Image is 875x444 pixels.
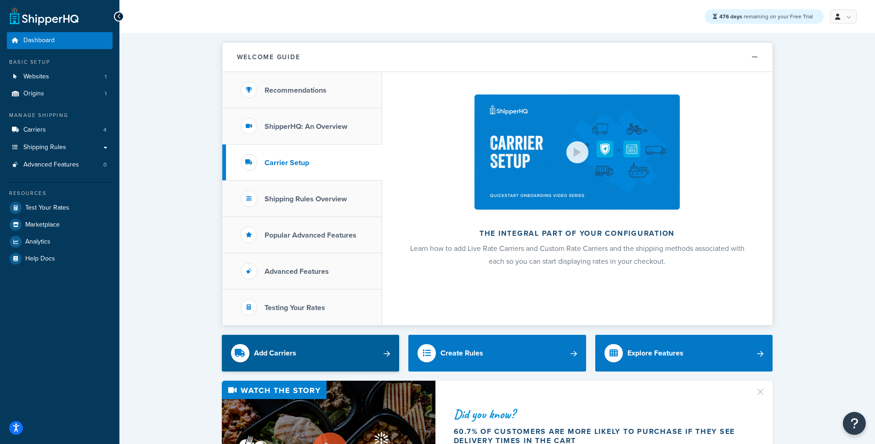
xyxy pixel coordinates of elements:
[105,90,107,98] span: 1
[7,233,113,250] a: Analytics
[105,73,107,81] span: 1
[7,122,113,139] li: Carriers
[7,189,113,197] div: Resources
[25,255,55,263] span: Help Docs
[265,159,309,167] h3: Carrier Setup
[7,68,113,85] li: Websites
[7,68,113,85] a: Websites1
[7,139,113,156] a: Shipping Rules
[7,85,113,102] a: Origins1
[25,204,69,212] span: Test Your Rates
[7,156,113,173] a: Advanced Features0
[265,304,325,312] h3: Testing Your Rates
[406,229,748,238] h2: The integral part of your configuration
[7,122,113,139] a: Carriers4
[254,347,296,360] div: Add Carriers
[25,221,60,229] span: Marketplace
[265,195,347,203] h3: Shipping Rules Overview
[627,347,683,360] div: Explore Features
[23,37,55,44] span: Dashboard
[265,267,329,276] h3: Advanced Features
[222,43,773,72] button: Welcome Guide
[7,111,113,119] div: Manage Shipping
[103,161,107,169] span: 0
[7,32,113,49] a: Dashboard
[719,12,813,21] span: remaining on your Free Trial
[7,216,113,233] a: Marketplace
[23,90,44,98] span: Origins
[23,73,49,81] span: Websites
[408,335,586,372] a: Create Rules
[265,122,347,131] h3: ShipperHQ: An Overview
[23,161,79,169] span: Advanced Features
[7,58,113,66] div: Basic Setup
[440,347,483,360] div: Create Rules
[265,231,356,239] h3: Popular Advanced Features
[7,85,113,102] li: Origins
[23,126,46,134] span: Carriers
[595,335,773,372] a: Explore Features
[25,238,51,246] span: Analytics
[222,335,400,372] a: Add Carriers
[7,250,113,267] a: Help Docs
[843,412,866,435] button: Open Resource Center
[454,408,744,421] div: Did you know?
[474,94,679,210] img: The integral part of your configuration
[103,126,107,134] span: 4
[410,243,745,266] span: Learn how to add Live Rate Carriers and Custom Rate Carriers and the shipping methods associated ...
[719,12,742,21] strong: 476 days
[7,156,113,173] li: Advanced Features
[237,54,300,61] h2: Welcome Guide
[23,144,66,151] span: Shipping Rules
[265,86,327,94] h3: Recommendations
[7,200,113,216] a: Test Your Rates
